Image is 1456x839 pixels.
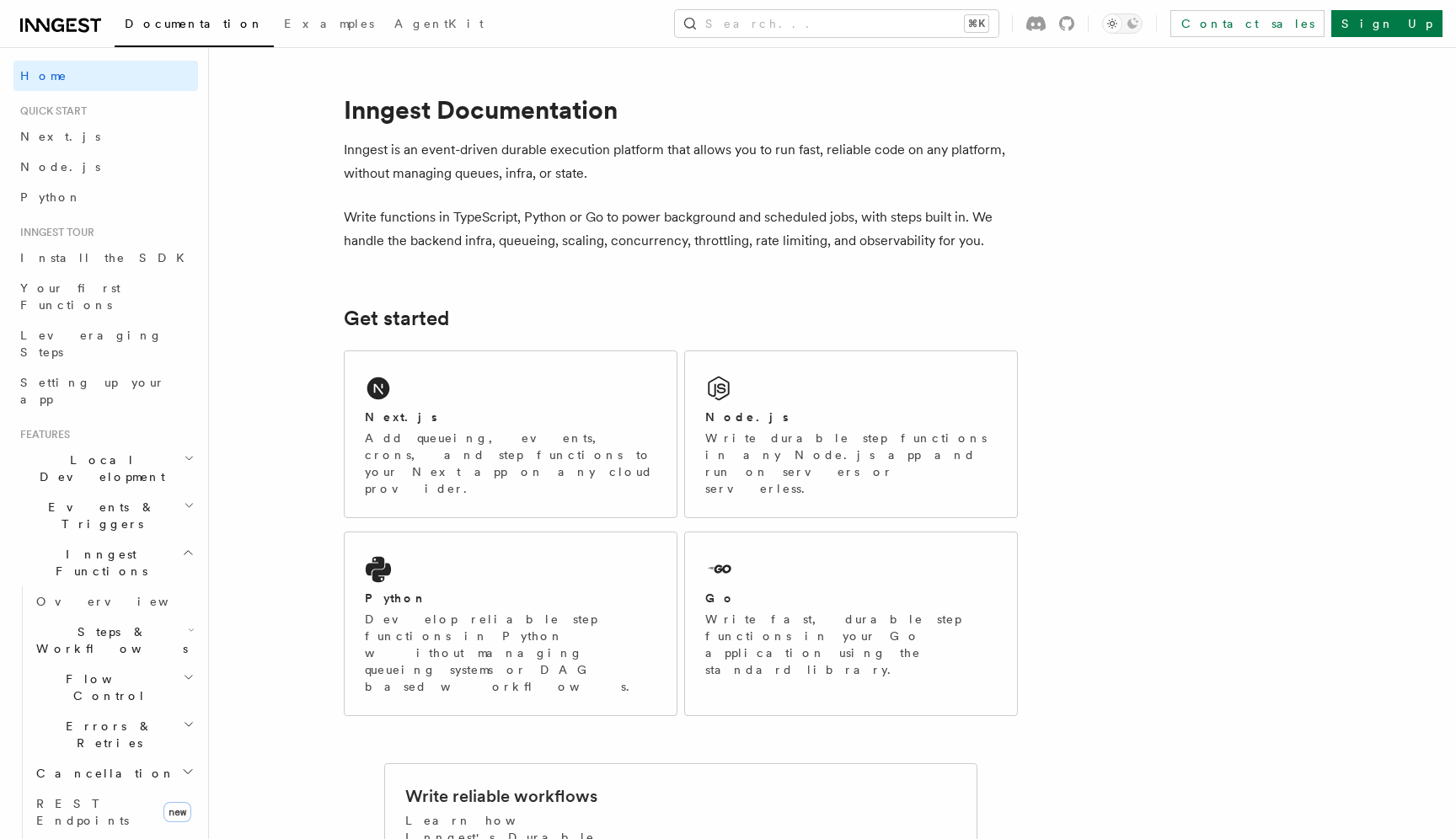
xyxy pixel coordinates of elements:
span: Local Development [13,452,184,485]
a: AgentKit [384,5,494,45]
h2: Node.js [705,409,789,425]
a: Setting up your app [13,367,198,414]
span: Home [20,67,67,84]
span: Cancellation [29,765,175,782]
a: Install the SDK [13,243,198,273]
span: Overview [36,595,210,608]
a: Sign Up [1331,10,1443,37]
span: Setting up your app [20,376,165,406]
button: Steps & Workflows [29,617,198,664]
a: Next.jsAdd queueing, events, crons, and step functions to your Next app on any cloud provider. [344,350,677,518]
button: Local Development [13,445,198,492]
span: Features [13,428,70,441]
span: Next.js [20,130,100,143]
h2: Go [705,590,736,607]
button: Errors & Retries [29,711,198,758]
p: Write functions in TypeScript, Python or Go to power background and scheduled jobs, with steps bu... [344,206,1018,253]
h2: Write reliable workflows [405,784,597,808]
span: Quick start [13,104,87,118]
span: Leveraging Steps [20,329,163,359]
p: Inngest is an event-driven durable execution platform that allows you to run fast, reliable code ... [344,138,1018,185]
a: Examples [274,5,384,45]
p: Write fast, durable step functions in your Go application using the standard library. [705,611,997,678]
a: Node.jsWrite durable step functions in any Node.js app and run on servers or serverless. [684,350,1018,518]
span: Documentation [125,17,264,30]
p: Add queueing, events, crons, and step functions to your Next app on any cloud provider. [365,430,656,497]
span: Examples [284,17,374,30]
span: Python [20,190,82,204]
button: Inngest Functions [13,539,198,586]
kbd: ⌘K [965,15,988,32]
p: Develop reliable step functions in Python without managing queueing systems or DAG based workflows. [365,611,656,695]
span: Your first Functions [20,281,120,312]
button: Toggle dark mode [1102,13,1143,34]
span: AgentKit [394,17,484,30]
button: Cancellation [29,758,198,788]
h2: Next.js [365,409,437,425]
h2: Python [365,590,427,607]
a: Python [13,182,198,212]
button: Flow Control [29,664,198,711]
span: REST Endpoints [36,797,129,827]
p: Write durable step functions in any Node.js app and run on servers or serverless. [705,430,997,497]
a: REST Endpointsnew [29,788,198,836]
h1: Inngest Documentation [344,94,1018,125]
button: Events & Triggers [13,492,198,539]
a: Leveraging Steps [13,320,198,367]
a: Overview [29,586,198,617]
span: Node.js [20,160,100,174]
span: new [163,802,191,822]
span: Flow Control [29,671,183,704]
a: Contact sales [1170,10,1325,37]
a: Get started [344,307,449,330]
span: Inngest Functions [13,546,182,580]
span: Events & Triggers [13,499,184,532]
a: Documentation [115,5,274,47]
span: Errors & Retries [29,718,183,751]
a: Node.js [13,152,198,182]
span: Inngest tour [13,226,94,239]
span: Install the SDK [20,251,195,265]
a: PythonDevelop reliable step functions in Python without managing queueing systems or DAG based wo... [344,532,677,716]
a: Home [13,61,198,91]
span: Steps & Workflows [29,623,188,657]
button: Search...⌘K [675,10,998,37]
a: Your first Functions [13,273,198,320]
a: Next.js [13,121,198,152]
a: GoWrite fast, durable step functions in your Go application using the standard library. [684,532,1018,716]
